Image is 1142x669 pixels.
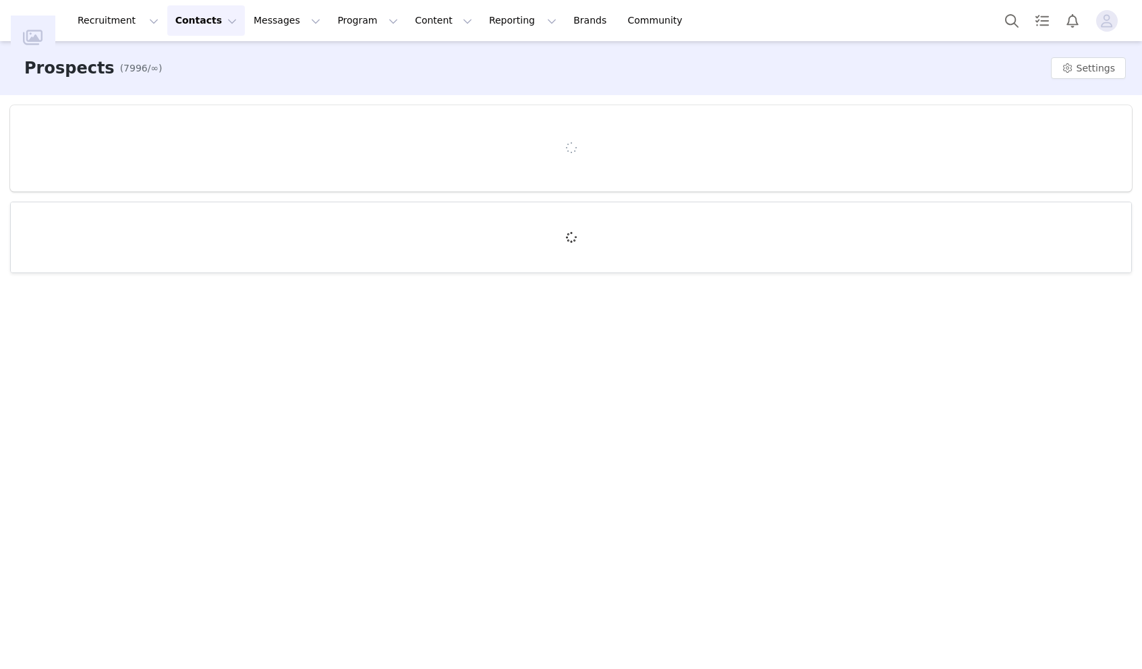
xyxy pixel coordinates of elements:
[997,5,1027,36] button: Search
[620,5,697,36] a: Community
[329,5,406,36] button: Program
[407,5,480,36] button: Content
[1027,5,1057,36] a: Tasks
[1100,10,1113,32] div: avatar
[24,56,115,80] h3: Prospects
[120,61,163,76] span: (7996/∞)
[167,5,245,36] button: Contacts
[69,5,167,36] button: Recruitment
[1051,57,1126,79] button: Settings
[1058,5,1087,36] button: Notifications
[565,5,619,36] a: Brands
[481,5,565,36] button: Reporting
[1088,10,1131,32] button: Profile
[246,5,329,36] button: Messages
